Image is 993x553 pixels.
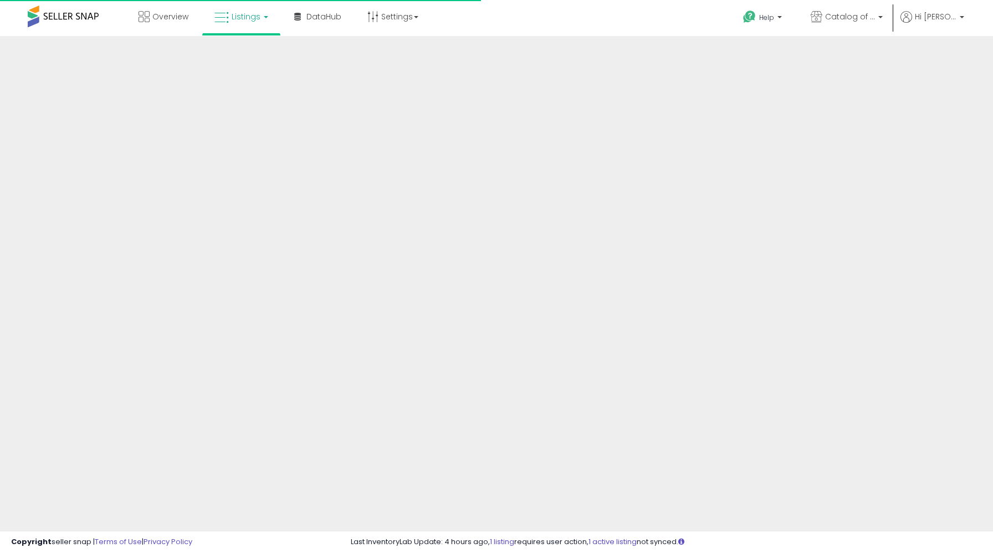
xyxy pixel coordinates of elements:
i: Get Help [743,10,756,24]
span: Help [759,13,774,22]
a: Help [734,2,793,36]
a: Hi [PERSON_NAME] [900,11,964,36]
span: DataHub [306,11,341,22]
span: Listings [232,11,260,22]
span: Hi [PERSON_NAME] [915,11,956,22]
span: Overview [152,11,188,22]
span: Catalog of Awesome [825,11,875,22]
